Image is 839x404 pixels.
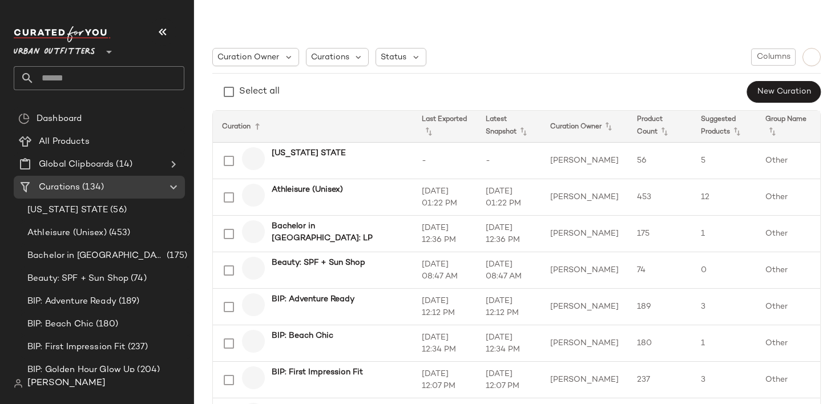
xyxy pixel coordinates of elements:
[541,111,628,143] th: Curation Owner
[477,289,540,325] td: [DATE] 12:12 PM
[628,216,692,252] td: 175
[27,377,106,390] span: [PERSON_NAME]
[413,325,477,362] td: [DATE] 12:34 PM
[311,51,349,63] span: Curations
[541,289,628,325] td: [PERSON_NAME]
[27,249,164,262] span: Bachelor in [GEOGRAPHIC_DATA]: LP
[413,362,477,398] td: [DATE] 12:07 PM
[477,179,540,216] td: [DATE] 01:22 PM
[541,179,628,216] td: [PERSON_NAME]
[756,362,820,398] td: Other
[756,179,820,216] td: Other
[413,252,477,289] td: [DATE] 08:47 AM
[756,111,820,143] th: Group Name
[239,85,280,99] div: Select all
[217,51,279,63] span: Curation Owner
[628,143,692,179] td: 56
[692,216,756,252] td: 1
[692,143,756,179] td: 5
[477,111,540,143] th: Latest Snapshot
[628,252,692,289] td: 74
[27,295,116,308] span: BIP: Adventure Ready
[27,204,108,217] span: [US_STATE] STATE
[126,341,148,354] span: (237)
[18,113,30,124] img: svg%3e
[413,143,477,179] td: -
[14,379,23,388] img: svg%3e
[413,289,477,325] td: [DATE] 12:12 PM
[692,179,756,216] td: 12
[14,39,95,59] span: Urban Outfitters
[27,363,135,377] span: BIP: Golden Hour Glow Up
[628,325,692,362] td: 180
[272,184,343,196] b: Athleisure (Unisex)
[272,257,365,269] b: Beauty: SPF + Sun Shop
[107,227,131,240] span: (453)
[213,111,413,143] th: Curation
[747,81,821,103] button: New Curation
[477,216,540,252] td: [DATE] 12:36 PM
[692,111,756,143] th: Suggested Products
[628,111,692,143] th: Product Count
[413,111,477,143] th: Last Exported
[27,341,126,354] span: BIP: First Impression Fit
[39,135,90,148] span: All Products
[477,362,540,398] td: [DATE] 12:07 PM
[541,216,628,252] td: [PERSON_NAME]
[413,179,477,216] td: [DATE] 01:22 PM
[477,252,540,289] td: [DATE] 08:47 AM
[14,26,111,42] img: cfy_white_logo.C9jOOHJF.svg
[756,143,820,179] td: Other
[27,272,128,285] span: Beauty: SPF + Sun Shop
[692,362,756,398] td: 3
[751,49,796,66] button: Columns
[756,252,820,289] td: Other
[628,289,692,325] td: 189
[128,272,147,285] span: (74)
[541,362,628,398] td: [PERSON_NAME]
[116,295,140,308] span: (189)
[272,220,399,244] b: Bachelor in [GEOGRAPHIC_DATA]: LP
[135,363,160,377] span: (204)
[80,181,104,194] span: (134)
[39,158,114,171] span: Global Clipboards
[27,227,107,240] span: Athleisure (Unisex)
[628,362,692,398] td: 237
[541,252,628,289] td: [PERSON_NAME]
[164,249,187,262] span: (175)
[94,318,118,331] span: (180)
[756,52,790,62] span: Columns
[272,147,346,159] b: [US_STATE] STATE
[381,51,406,63] span: Status
[477,325,540,362] td: [DATE] 12:34 PM
[413,216,477,252] td: [DATE] 12:36 PM
[27,318,94,331] span: BIP: Beach Chic
[39,181,80,194] span: Curations
[692,289,756,325] td: 3
[477,143,540,179] td: -
[757,87,811,96] span: New Curation
[541,325,628,362] td: [PERSON_NAME]
[272,366,363,378] b: BIP: First Impression Fit
[756,216,820,252] td: Other
[272,293,354,305] b: BIP: Adventure Ready
[692,252,756,289] td: 0
[628,179,692,216] td: 453
[541,143,628,179] td: [PERSON_NAME]
[272,330,333,342] b: BIP: Beach Chic
[756,325,820,362] td: Other
[37,112,82,126] span: Dashboard
[114,158,132,171] span: (14)
[756,289,820,325] td: Other
[108,204,127,217] span: (56)
[692,325,756,362] td: 1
